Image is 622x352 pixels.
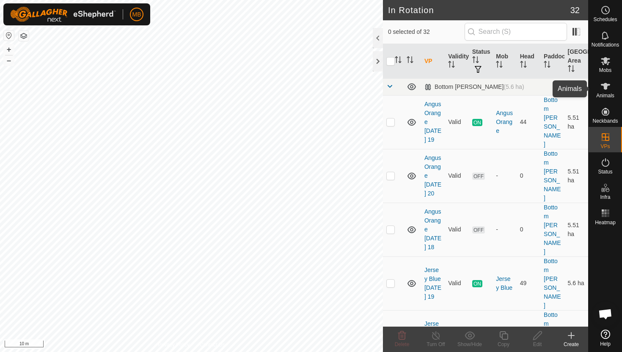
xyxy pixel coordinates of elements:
a: Angus Orange [DATE] 18 [424,208,441,250]
span: Animals [596,93,614,98]
div: Angus Orange [496,109,513,135]
div: Create [554,341,588,348]
h2: In Rotation [388,5,570,15]
span: (5.6 ha) [504,83,524,90]
a: Bottom [PERSON_NAME] [544,96,561,148]
span: Notifications [592,42,619,47]
span: Help [600,341,611,346]
span: OFF [472,226,485,234]
p-sorticon: Activate to sort [544,62,550,69]
div: Edit [520,341,554,348]
div: Jersey Blue [496,275,513,292]
td: 5.51 ha [564,149,588,203]
th: VP [421,44,445,79]
button: Map Layers [19,31,29,41]
div: Show/Hide [453,341,487,348]
th: Status [469,44,493,79]
div: Bottom [PERSON_NAME] [424,83,524,91]
a: Jersey Blue [DATE] 19 [424,267,441,300]
a: Bottom [PERSON_NAME] [544,258,561,309]
p-sorticon: Activate to sort [395,58,402,64]
a: Angus Orange [DATE] 19 [424,101,441,143]
th: Head [517,44,540,79]
div: Open chat [593,301,618,327]
span: 32 [570,4,580,16]
th: Validity [445,44,468,79]
div: Turn Off [419,341,453,348]
td: 0 [517,203,540,256]
td: 5.51 ha [564,203,588,256]
td: Valid [445,256,468,310]
span: Infra [600,195,610,200]
span: Status [598,169,612,174]
td: 44 [517,95,540,149]
td: Valid [445,95,468,149]
span: 0 selected of 32 [388,27,465,36]
td: 0 [517,149,540,203]
th: Paddock [540,44,564,79]
span: MB [132,10,141,19]
div: - [496,171,513,180]
img: Gallagher Logo [10,7,116,22]
span: Neckbands [592,118,618,124]
span: Heatmap [595,220,616,225]
th: Mob [493,44,516,79]
th: [GEOGRAPHIC_DATA] Area [564,44,588,79]
p-sorticon: Activate to sort [520,62,527,69]
a: Bottom [PERSON_NAME] [544,150,561,201]
span: Schedules [593,17,617,22]
a: Bottom [PERSON_NAME] [544,204,561,255]
td: 5.51 ha [564,95,588,149]
button: Reset Map [4,30,14,41]
a: Angus Orange [DATE] 20 [424,154,441,197]
span: Delete [395,341,410,347]
td: 49 [517,256,540,310]
span: OFF [472,173,485,180]
a: Privacy Policy [158,341,190,349]
a: Contact Us [200,341,225,349]
span: ON [472,280,482,287]
p-sorticon: Activate to sort [496,62,503,69]
p-sorticon: Activate to sort [568,66,575,73]
span: Mobs [599,68,611,73]
a: Help [589,326,622,350]
input: Search (S) [465,23,567,41]
p-sorticon: Activate to sort [472,58,479,64]
button: – [4,55,14,66]
div: - [496,225,513,234]
td: Valid [445,149,468,203]
span: VPs [600,144,610,149]
button: + [4,44,14,55]
td: Valid [445,203,468,256]
td: 5.6 ha [564,256,588,310]
span: ON [472,119,482,126]
p-sorticon: Activate to sort [407,58,413,64]
div: Copy [487,341,520,348]
p-sorticon: Activate to sort [448,62,455,69]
